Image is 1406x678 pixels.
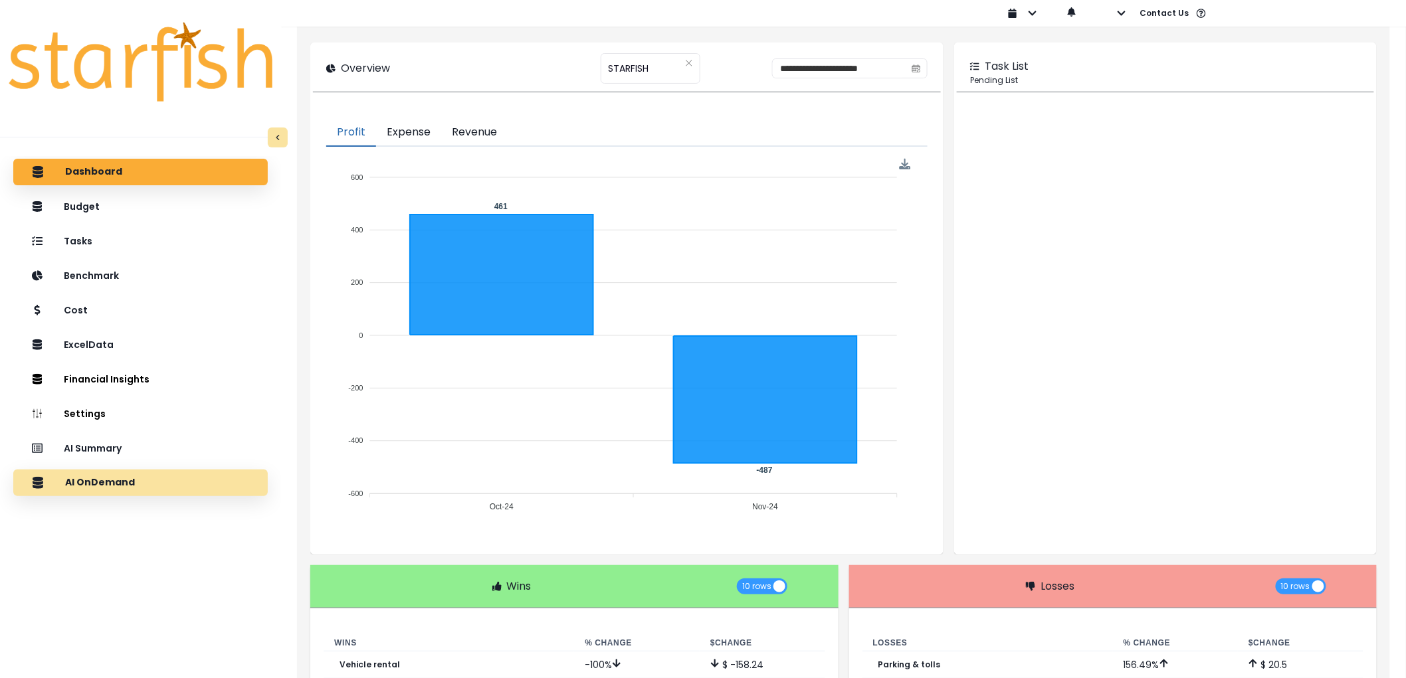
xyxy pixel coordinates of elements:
[574,651,700,678] td: -100 %
[351,173,363,181] tspan: 600
[349,489,363,497] tspan: -600
[900,159,911,170] img: Download Profit
[349,384,363,392] tspan: -200
[700,651,825,678] td: $ -158.24
[13,262,268,289] button: Benchmark
[490,502,514,511] tspan: Oct-24
[878,660,941,669] p: Parking & tolls
[700,635,825,651] th: $ Change
[1238,651,1363,678] td: $ 20.5
[13,435,268,462] button: AI Summary
[970,74,1361,86] p: Pending List
[985,58,1029,74] p: Task List
[64,443,122,454] p: AI Summary
[685,56,693,70] button: Clear
[742,578,771,594] span: 10 rows
[685,59,693,67] svg: close
[574,635,700,651] th: % Change
[324,635,574,651] th: Wins
[351,278,363,286] tspan: 200
[507,578,532,594] p: Wins
[1113,635,1239,651] th: % Change
[340,660,400,669] p: Vehicle rental
[753,502,779,511] tspan: Nov-24
[13,400,268,427] button: Settings
[13,159,268,185] button: Dashboard
[912,64,921,73] svg: calendar
[64,339,114,351] p: ExcelData
[341,60,390,76] p: Overview
[13,469,268,496] button: AI OnDemand
[64,270,119,282] p: Benchmark
[376,119,441,147] button: Expense
[1113,651,1239,678] td: 156.49 %
[441,119,508,147] button: Revenue
[349,437,363,445] tspan: -400
[64,201,100,212] p: Budget
[1041,578,1074,594] p: Losses
[326,119,376,147] button: Profit
[862,635,1113,651] th: Losses
[65,477,135,489] p: AI OnDemand
[64,236,92,247] p: Tasks
[13,228,268,254] button: Tasks
[13,366,268,392] button: Financial Insights
[65,166,122,178] p: Dashboard
[608,54,649,82] span: STARFISH
[13,331,268,358] button: ExcelData
[351,226,363,234] tspan: 400
[13,193,268,220] button: Budget
[64,305,88,316] p: Cost
[900,159,911,170] div: Menu
[1238,635,1363,651] th: $ Change
[1281,578,1310,594] span: 10 rows
[359,331,363,339] tspan: 0
[13,297,268,323] button: Cost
